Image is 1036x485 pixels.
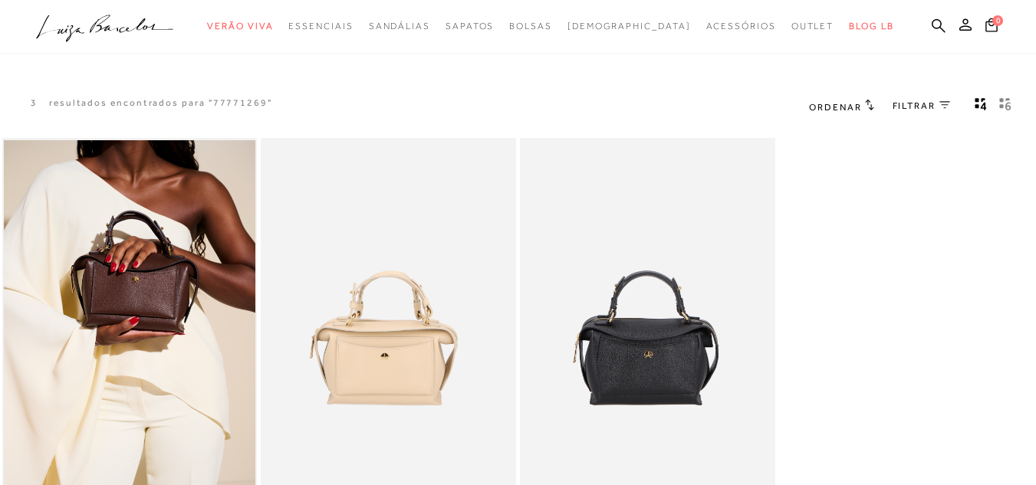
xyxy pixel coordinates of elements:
p: 3 [31,97,38,110]
span: FILTRAR [893,100,936,113]
span: Outlet [791,21,834,31]
a: categoryNavScreenReaderText [791,12,834,41]
a: categoryNavScreenReaderText [446,12,494,41]
a: categoryNavScreenReaderText [288,12,353,41]
button: gridText6Desc [995,97,1016,116]
a: noSubCategoriesText [567,12,691,41]
span: Acessórios [706,21,776,31]
: resultados encontrados para "77771269" [49,97,272,110]
button: 0 [981,17,1002,38]
a: categoryNavScreenReaderText [509,12,552,41]
span: [DEMOGRAPHIC_DATA] [567,21,691,31]
span: BLOG LB [849,21,893,31]
a: categoryNavScreenReaderText [207,12,273,41]
a: BLOG LB [849,12,893,41]
button: Mostrar 4 produtos por linha [970,97,992,116]
span: Essenciais [288,21,353,31]
span: Bolsas [509,21,552,31]
a: categoryNavScreenReaderText [706,12,776,41]
span: Verão Viva [207,21,273,31]
span: Sapatos [446,21,494,31]
span: Ordenar [809,102,861,113]
a: categoryNavScreenReaderText [369,12,430,41]
span: 0 [992,15,1003,26]
span: Sandálias [369,21,430,31]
